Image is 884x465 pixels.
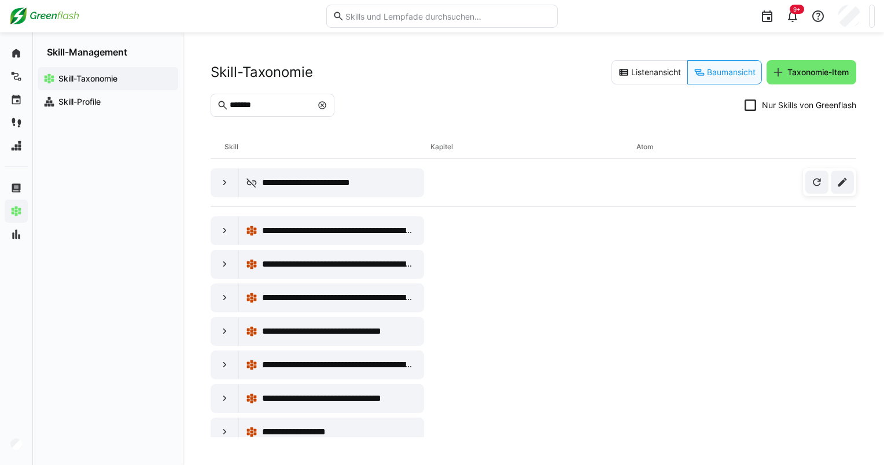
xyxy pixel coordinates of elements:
input: Skills und Lernpfade durchsuchen… [344,11,551,21]
eds-checkbox: Nur Skills von Greenflash [745,99,856,111]
span: Taxonomie-Item [786,67,850,78]
eds-button-option: Baumansicht [687,60,762,84]
div: Atom [636,135,842,158]
span: 9+ [793,6,801,13]
button: Taxonomie-Item [767,60,856,84]
eds-button-option: Listenansicht [612,60,687,84]
h2: Skill-Taxonomie [211,64,313,81]
div: Kapitel [430,135,636,158]
div: Skill [224,135,430,158]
